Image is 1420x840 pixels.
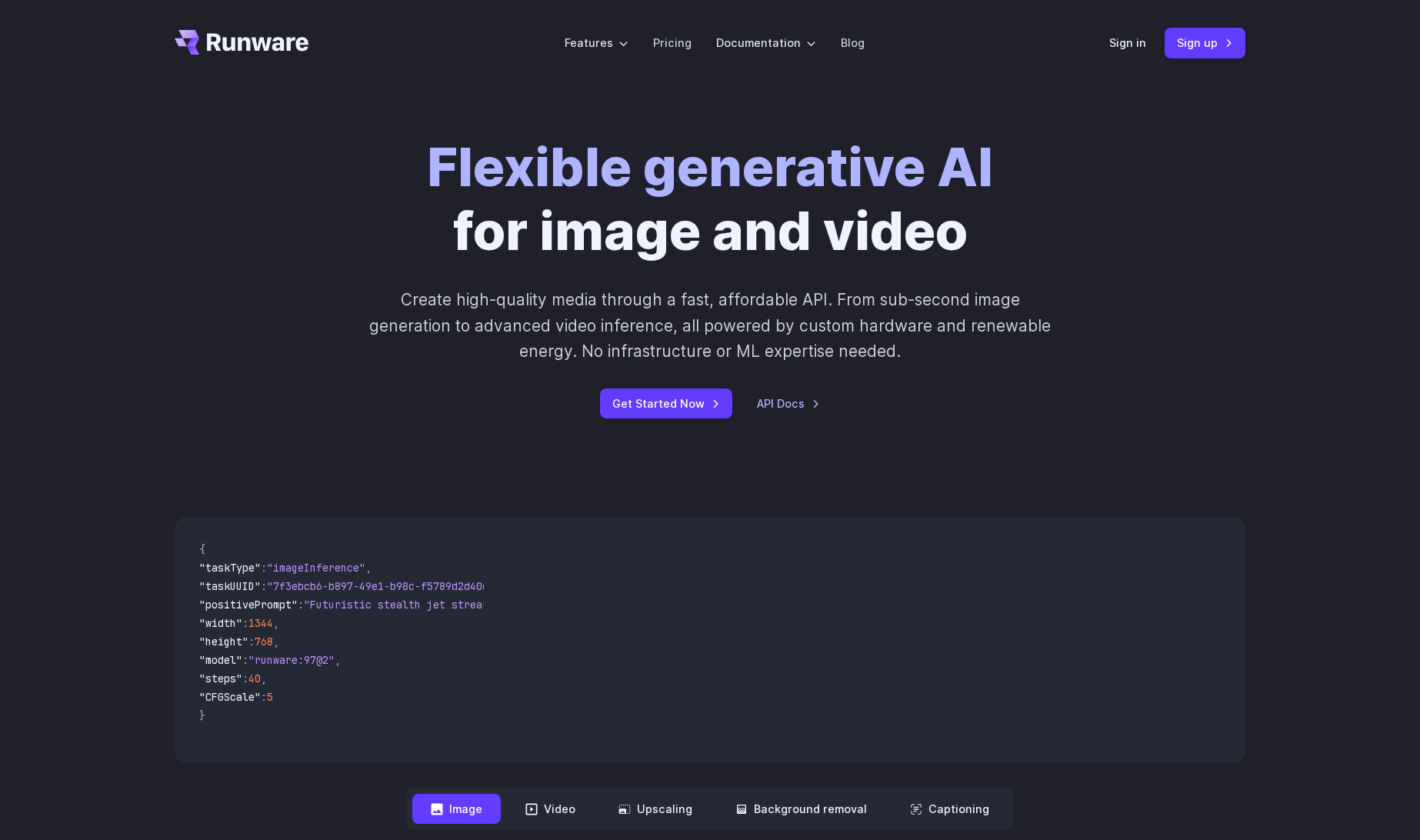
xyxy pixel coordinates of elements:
[365,561,372,575] span: ,
[273,616,279,630] span: ,
[1165,28,1245,58] a: Sign up
[273,635,279,648] span: ,
[841,34,865,52] a: Blog
[242,616,248,630] span: :
[1109,34,1146,52] a: Sign in
[248,616,273,630] span: 1344
[267,561,365,575] span: "imageInference"
[412,794,501,824] button: Image
[892,794,1008,824] button: Captioning
[368,287,1053,364] p: Create high-quality media through a fast, affordable API. From sub-second image generation to adv...
[248,635,255,648] span: :
[298,598,304,612] span: :
[427,135,993,262] h1: for image and video
[267,579,501,593] span: "7f3ebcb6-b897-49e1-b98c-f5789d2d40d7"
[261,672,267,685] span: ,
[717,794,885,824] button: Background removal
[267,690,273,704] span: 5
[199,616,242,630] span: "width"
[248,653,335,667] span: "runware:97@2"
[199,672,242,685] span: "steps"
[261,561,267,575] span: :
[427,135,993,199] strong: Flexible generative AI
[757,395,820,412] a: API Docs
[199,542,205,556] span: {
[248,672,261,685] span: 40
[199,561,261,575] span: "taskType"
[565,34,628,52] label: Features
[653,34,692,52] a: Pricing
[199,598,298,612] span: "positivePrompt"
[261,579,267,593] span: :
[199,635,248,648] span: "height"
[304,598,864,612] span: "Futuristic stealth jet streaking through a neon-lit cityscape with glowing purple exhaust"
[199,653,242,667] span: "model"
[242,672,248,685] span: :
[600,794,711,824] button: Upscaling
[335,653,341,667] span: ,
[199,708,205,722] span: }
[242,653,248,667] span: :
[507,794,594,824] button: Video
[175,30,308,55] a: Go to /
[199,690,261,704] span: "CFGScale"
[716,34,816,52] label: Documentation
[261,690,267,704] span: :
[255,635,273,648] span: 768
[600,388,732,418] a: Get Started Now
[199,579,261,593] span: "taskUUID"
